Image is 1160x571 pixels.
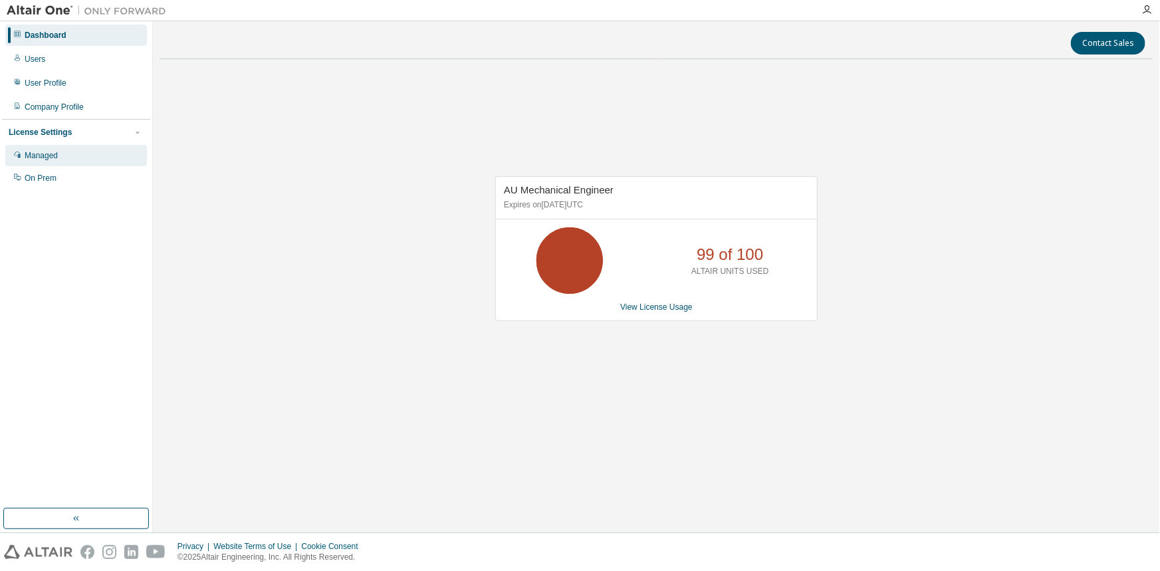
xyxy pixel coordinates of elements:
[177,541,213,552] div: Privacy
[25,102,84,112] div: Company Profile
[25,30,66,41] div: Dashboard
[504,199,806,211] p: Expires on [DATE] UTC
[25,54,45,64] div: Users
[301,541,366,552] div: Cookie Consent
[620,302,693,312] a: View License Usage
[9,127,72,138] div: License Settings
[177,552,366,563] p: © 2025 Altair Engineering, Inc. All Rights Reserved.
[4,545,72,559] img: altair_logo.svg
[691,266,768,277] p: ALTAIR UNITS USED
[80,545,94,559] img: facebook.svg
[213,541,301,552] div: Website Terms of Use
[1071,32,1145,55] button: Contact Sales
[124,545,138,559] img: linkedin.svg
[146,545,166,559] img: youtube.svg
[25,150,58,161] div: Managed
[25,78,66,88] div: User Profile
[697,243,763,266] p: 99 of 100
[504,184,614,195] span: AU Mechanical Engineer
[7,4,173,17] img: Altair One
[102,545,116,559] img: instagram.svg
[25,173,57,183] div: On Prem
